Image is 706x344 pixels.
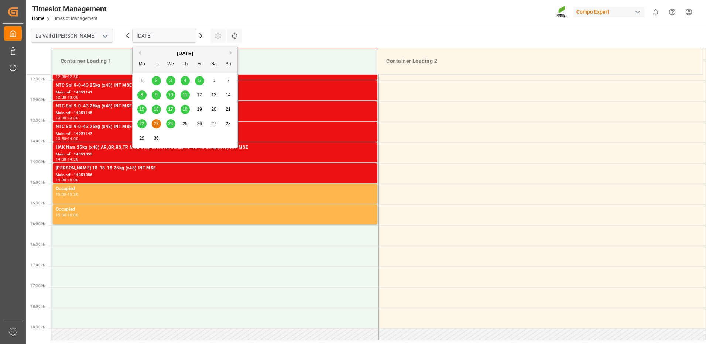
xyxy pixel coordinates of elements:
[197,107,202,112] span: 19
[230,51,234,55] button: Next Month
[133,50,237,57] div: [DATE]
[68,137,78,140] div: 14:00
[166,119,175,128] div: Choose Wednesday, September 24th, 2025
[68,75,78,78] div: 12:30
[209,119,219,128] div: Choose Saturday, September 27th, 2025
[197,121,202,126] span: 26
[56,116,66,120] div: 13:00
[152,76,161,85] div: Choose Tuesday, September 2nd, 2025
[32,3,107,14] div: Timeslot Management
[30,305,45,309] span: 18:00 Hr
[209,60,219,69] div: Sa
[137,119,147,128] div: Choose Monday, September 22nd, 2025
[66,116,68,120] div: -
[168,107,173,112] span: 17
[211,107,216,112] span: 20
[66,193,68,196] div: -
[56,96,66,99] div: 12:30
[211,121,216,126] span: 27
[152,60,161,69] div: Tu
[56,131,374,137] div: Main ref : 14051147
[68,178,78,182] div: 15:00
[30,242,45,247] span: 16:30 Hr
[30,263,45,267] span: 17:00 Hr
[56,185,374,193] div: Occupied
[152,134,161,143] div: Choose Tuesday, September 30th, 2025
[135,73,236,145] div: month 2025-09
[195,119,204,128] div: Choose Friday, September 26th, 2025
[573,7,644,17] div: Compo Expert
[30,201,45,205] span: 15:30 Hr
[224,105,233,114] div: Choose Sunday, September 21st, 2025
[198,78,201,83] span: 5
[30,180,45,185] span: 15:00 Hr
[66,75,68,78] div: -
[154,135,158,141] span: 30
[56,213,66,217] div: 15:30
[182,121,187,126] span: 25
[66,96,68,99] div: -
[209,90,219,100] div: Choose Saturday, September 13th, 2025
[195,105,204,114] div: Choose Friday, September 19th, 2025
[132,29,196,43] input: DD.MM.YYYY
[181,105,190,114] div: Choose Thursday, September 18th, 2025
[56,206,374,213] div: Occupied
[664,4,681,20] button: Help Center
[227,78,230,83] span: 7
[166,76,175,85] div: Choose Wednesday, September 3rd, 2025
[184,78,186,83] span: 4
[139,107,144,112] span: 15
[68,158,78,161] div: 14:30
[30,118,45,123] span: 13:30 Hr
[56,193,66,196] div: 15:00
[224,90,233,100] div: Choose Sunday, September 14th, 2025
[30,222,45,226] span: 16:00 Hr
[155,92,158,97] span: 9
[139,121,144,126] span: 22
[137,105,147,114] div: Choose Monday, September 15th, 2025
[137,90,147,100] div: Choose Monday, September 8th, 2025
[181,119,190,128] div: Choose Thursday, September 25th, 2025
[66,158,68,161] div: -
[30,160,45,164] span: 14:30 Hr
[56,89,374,96] div: Main ref : 14051141
[226,107,230,112] span: 21
[226,92,230,97] span: 14
[154,121,158,126] span: 23
[30,284,45,288] span: 17:30 Hr
[66,137,68,140] div: -
[139,135,144,141] span: 29
[56,151,374,158] div: Main ref : 14051355
[136,51,141,55] button: Previous Month
[181,76,190,85] div: Choose Thursday, September 4th, 2025
[166,90,175,100] div: Choose Wednesday, September 10th, 2025
[99,30,110,42] button: open menu
[141,78,143,83] span: 1
[68,213,78,217] div: 16:00
[56,165,374,172] div: [PERSON_NAME] 18-18-18 25kg (x48) INT MSE
[169,78,172,83] span: 3
[152,105,161,114] div: Choose Tuesday, September 16th, 2025
[152,119,161,128] div: Choose Tuesday, September 23rd, 2025
[181,90,190,100] div: Choose Thursday, September 11th, 2025
[211,92,216,97] span: 13
[195,90,204,100] div: Choose Friday, September 12th, 2025
[224,119,233,128] div: Choose Sunday, September 28th, 2025
[213,78,215,83] span: 6
[30,139,45,143] span: 14:00 Hr
[56,137,66,140] div: 13:30
[68,96,78,99] div: 13:00
[56,158,66,161] div: 14:00
[195,76,204,85] div: Choose Friday, September 5th, 2025
[197,92,202,97] span: 12
[30,325,45,329] span: 18:30 Hr
[224,60,233,69] div: Su
[168,92,173,97] span: 10
[68,116,78,120] div: 13:30
[56,110,374,116] div: Main ref : 14051145
[152,90,161,100] div: Choose Tuesday, September 9th, 2025
[56,172,374,178] div: Main ref : 14051356
[31,29,113,43] input: Type to search/select
[56,123,374,131] div: NTC Sol 9-0-43 25kg (x48) INT MSE
[68,193,78,196] div: 15:30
